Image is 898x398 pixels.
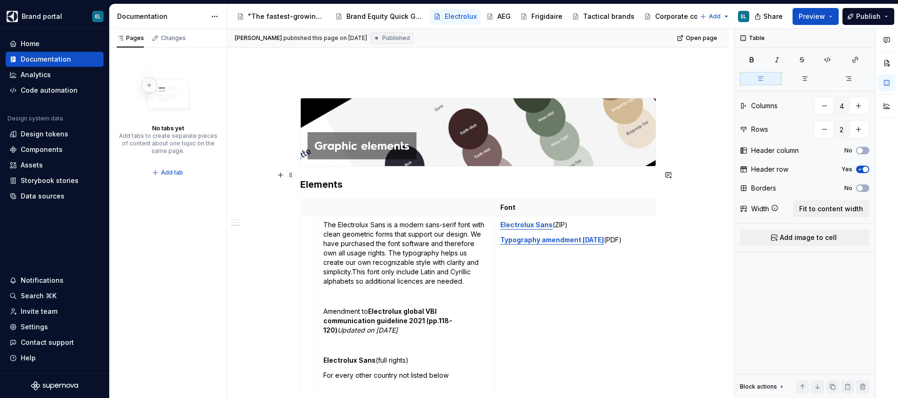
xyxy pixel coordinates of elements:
[31,381,78,390] svg: Supernova Logo
[799,12,825,21] span: Preview
[500,220,665,230] p: (ZIP)
[117,12,206,21] div: Documentation
[323,220,489,286] p: The Electrolux Sans is a modern sans-serif font with clean geometric forms that support our desig...
[301,98,656,167] img: 959c146a-6bf1-41e3-939e-be81848efa17.png
[21,145,63,154] div: Components
[740,380,786,393] div: Block actions
[482,9,514,24] a: AEG
[323,307,489,335] p: Amendment to
[6,67,104,82] a: Analytics
[844,147,852,154] label: No
[6,52,104,67] a: Documentation
[21,160,43,170] div: Assets
[6,304,104,319] a: Invite team
[500,236,604,244] a: Typography amendment [DATE]
[6,319,104,334] a: Settings
[6,36,104,51] a: Home
[233,9,329,24] a: "The fastest-growing companies are not branding their business … they are businessing their brands”
[21,322,48,332] div: Settings
[233,7,695,26] div: Page tree
[6,83,104,98] a: Code automation
[337,326,398,334] em: Updated on [DATE]
[583,12,634,21] div: Tactical brands
[21,276,64,285] div: Notifications
[568,9,638,24] a: Tactical brands
[117,34,144,42] div: Pages
[21,55,71,64] div: Documentation
[6,288,104,303] button: Search ⌘K
[751,101,778,111] div: Columns
[22,12,62,21] div: Brand portal
[740,229,869,246] button: Add image to cell
[709,13,721,20] span: Add
[751,146,799,155] div: Header column
[6,173,104,188] a: Storybook stories
[300,178,656,191] h3: Elements
[323,356,376,364] strong: Electrolux Sans
[21,338,74,347] div: Contact support
[6,158,104,173] a: Assets
[674,32,722,45] a: Open page
[21,291,56,301] div: Search ⌘K
[6,335,104,350] button: Contact support
[6,189,104,204] a: Data sources
[697,10,732,23] button: Add
[21,39,40,48] div: Home
[7,11,18,22] img: 1131f18f-9b94-42a4-847a-eabb54481545.png
[780,233,837,242] span: Add image to cell
[323,371,489,380] p: For every other country not listed below
[382,34,410,42] span: Published
[21,353,36,363] div: Help
[149,166,187,179] button: Add tab
[445,12,477,21] div: Electrolux
[346,12,424,21] div: Brand Equity Quick Guides
[497,12,511,21] div: AEG
[235,34,282,42] span: [PERSON_NAME]
[751,125,768,134] div: Rows
[531,12,562,21] div: Frigidaire
[500,221,553,229] a: Electrolux Sans
[799,204,863,214] span: Fit to content width
[95,13,101,20] div: EL
[119,132,217,155] div: Add tabs to create separate pieces of content about one topic on the same page.
[740,383,777,390] div: Block actions
[856,12,881,21] span: Publish
[323,356,489,365] p: (full rights)
[21,70,51,80] div: Analytics
[750,8,789,25] button: Share
[248,12,326,21] div: "The fastest-growing companies are not branding their business … they are businessing their brands”
[793,200,869,217] button: Fit to content width
[2,6,107,26] button: Brand portalEL
[500,203,515,211] strong: Font
[793,8,839,25] button: Preview
[8,115,63,122] div: Design system data
[516,9,566,24] a: Frigidaire
[21,191,64,201] div: Data sources
[763,12,783,21] span: Share
[751,165,788,174] div: Header row
[842,8,894,25] button: Publish
[323,307,452,334] strong: Electrolux global VBI communication guideline 2021 (pp.118-120)
[6,142,104,157] a: Components
[21,176,79,185] div: Storybook stories
[21,307,57,316] div: Invite team
[751,204,769,214] div: Width
[331,9,428,24] a: Brand Equity Quick Guides
[6,273,104,288] button: Notifications
[152,125,184,132] div: No tabs yet
[161,34,186,42] div: Changes
[751,183,776,193] div: Borders
[686,34,717,42] span: Open page
[844,184,852,192] label: No
[741,13,746,20] div: EL
[842,166,852,173] label: Yes
[6,350,104,366] button: Help
[655,12,733,21] div: Corporate communication
[6,127,104,142] a: Design tokens
[430,9,481,24] a: Electrolux
[21,86,78,95] div: Code automation
[640,9,737,24] a: Corporate communication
